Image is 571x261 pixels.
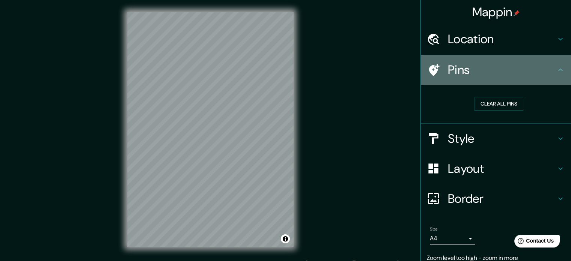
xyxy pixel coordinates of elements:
h4: Mappin [472,5,520,20]
h4: Location [448,32,556,47]
div: A4 [430,232,475,244]
h4: Pins [448,62,556,77]
button: Clear all pins [475,97,523,111]
label: Size [430,226,438,232]
iframe: Help widget launcher [504,232,563,253]
h4: Border [448,191,556,206]
div: Pins [421,55,571,85]
img: pin-icon.png [514,10,520,16]
h4: Layout [448,161,556,176]
h4: Style [448,131,556,146]
div: Layout [421,154,571,184]
button: Toggle attribution [281,234,290,243]
canvas: Map [127,12,294,247]
div: Location [421,24,571,54]
div: Style [421,124,571,154]
div: Border [421,184,571,214]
